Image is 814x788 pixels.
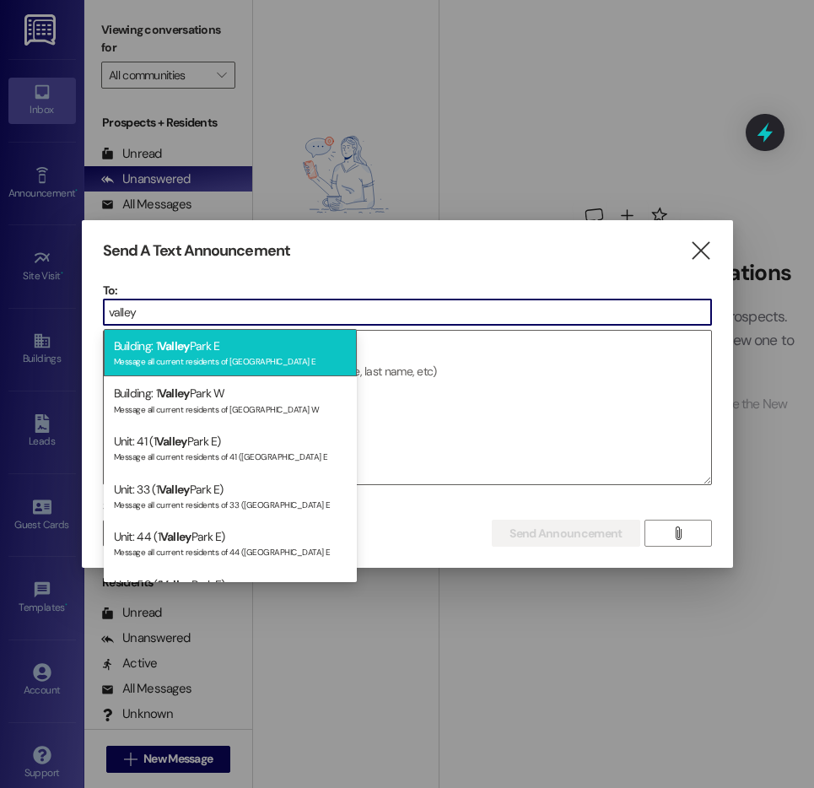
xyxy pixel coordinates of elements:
div: Message all current residents of [GEOGRAPHIC_DATA] W [114,401,347,415]
div: Message all current residents of 44 ([GEOGRAPHIC_DATA] E [114,543,347,558]
span: Valley [160,529,191,544]
div: Message all current residents of 33 ([GEOGRAPHIC_DATA] E [114,496,347,510]
div: Unit: 41 (1 Park E) [104,424,357,472]
span: Valley [159,482,190,497]
div: Unit: 59 (1 Park E) [104,568,357,616]
div: Building: 1 Park W [104,376,357,424]
h3: Send A Text Announcement [103,241,290,261]
button: Send Announcement [492,520,639,547]
span: Valley [159,386,190,401]
div: Message all current residents of [GEOGRAPHIC_DATA] E [114,353,347,367]
input: Type to select the units, buildings, or communities you want to message. (e.g. 'Unit 1A', 'Buildi... [104,300,711,325]
span: Valley [159,338,190,354]
p: To: [103,282,712,299]
span: Send Announcement [509,525,622,542]
i:  [689,242,712,260]
div: Unit: 44 (1 Park E) [104,520,357,568]
div: Unit: 33 (1 Park E) [104,472,357,521]
label: Select announcement type (optional) [103,494,300,520]
i:  [671,526,684,540]
div: Message all current residents of 41 ([GEOGRAPHIC_DATA] E [114,448,347,462]
div: Building: 1 Park E [104,329,357,377]
span: Valley [156,434,187,449]
span: Valley [160,577,191,592]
